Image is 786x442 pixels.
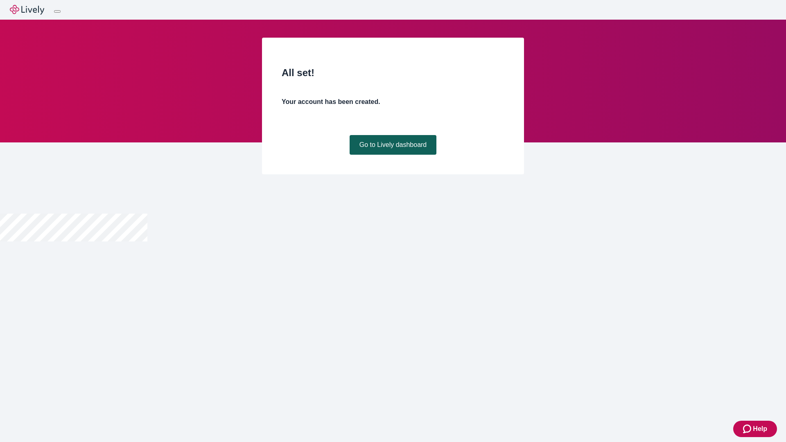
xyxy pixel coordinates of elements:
button: Zendesk support iconHelp [733,421,777,437]
h2: All set! [282,65,504,80]
img: Lively [10,5,44,15]
button: Log out [54,10,61,13]
svg: Zendesk support icon [743,424,753,434]
a: Go to Lively dashboard [350,135,437,155]
h4: Your account has been created. [282,97,504,107]
span: Help [753,424,767,434]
